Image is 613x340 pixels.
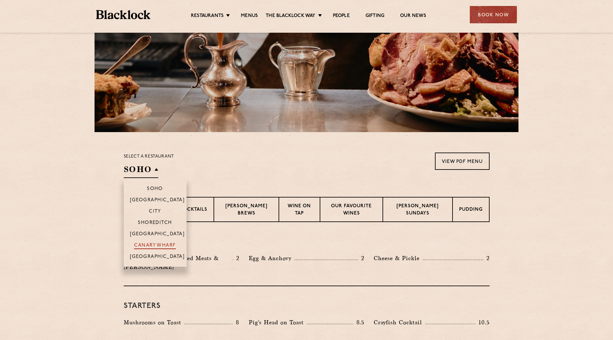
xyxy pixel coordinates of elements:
[470,6,517,23] div: Book Now
[327,203,376,218] p: Our favourite wines
[124,318,184,327] p: Mushrooms on Toast
[149,209,161,215] p: City
[241,13,258,20] a: Menus
[130,254,185,260] p: [GEOGRAPHIC_DATA]
[285,203,313,218] p: Wine on Tap
[389,203,446,218] p: [PERSON_NAME] Sundays
[233,318,239,326] p: 8
[96,10,150,19] img: BL_Textured_Logo-footer-cropped.svg
[266,13,315,20] a: The Blacklock Way
[435,153,490,170] a: View PDF Menu
[249,254,295,263] p: Egg & Anchovy
[220,203,272,218] p: [PERSON_NAME] Brews
[179,206,207,214] p: Cocktails
[124,164,158,178] h2: SOHO
[130,231,185,238] p: [GEOGRAPHIC_DATA]
[483,254,490,262] p: 2
[374,254,423,263] p: Cheese & Pickle
[333,13,350,20] a: People
[138,220,172,226] p: Shoreditch
[459,206,483,214] p: Pudding
[233,254,239,262] p: 2
[400,13,426,20] a: Our News
[124,238,490,246] h3: Pre Chop Bites
[130,198,185,204] p: [GEOGRAPHIC_DATA]
[124,302,490,310] h3: Starters
[475,318,489,326] p: 10.5
[249,318,307,327] p: Pig's Head on Toast
[191,13,224,20] a: Restaurants
[147,186,163,192] p: Soho
[374,318,425,327] p: Crayfish Cocktail
[124,153,174,161] p: Select a restaurant
[134,243,176,249] p: Canary Wharf
[358,254,364,262] p: 2
[366,13,384,20] a: Gifting
[353,318,365,326] p: 8.5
